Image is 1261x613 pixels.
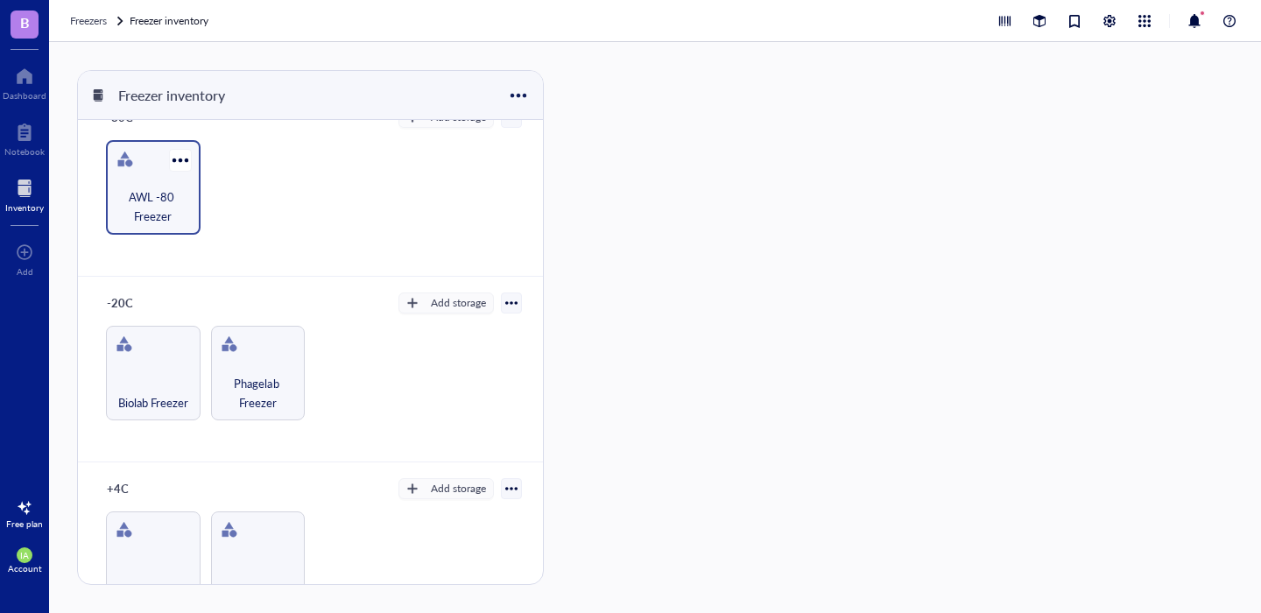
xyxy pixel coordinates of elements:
[17,266,33,277] div: Add
[130,12,212,30] a: Freezer inventory
[70,12,126,30] a: Freezers
[4,146,45,157] div: Notebook
[5,202,44,213] div: Inventory
[3,62,46,101] a: Dashboard
[431,295,486,311] div: Add storage
[4,118,45,157] a: Notebook
[115,187,192,226] span: AWL -80 Freezer
[122,579,185,598] span: Biolab Fridge
[99,476,204,501] div: +4C
[219,579,297,598] span: Phagelab Fridge
[70,13,107,28] span: Freezers
[5,174,44,213] a: Inventory
[431,481,486,497] div: Add storage
[20,11,30,33] span: B
[8,563,42,574] div: Account
[99,291,204,315] div: -20C
[398,478,494,499] button: Add storage
[398,292,494,314] button: Add storage
[3,90,46,101] div: Dashboard
[20,550,29,560] span: IA
[118,393,188,412] span: Biolab Freezer
[110,81,233,110] div: Freezer inventory
[6,518,43,529] div: Free plan
[219,374,298,412] span: Phagelab Freezer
